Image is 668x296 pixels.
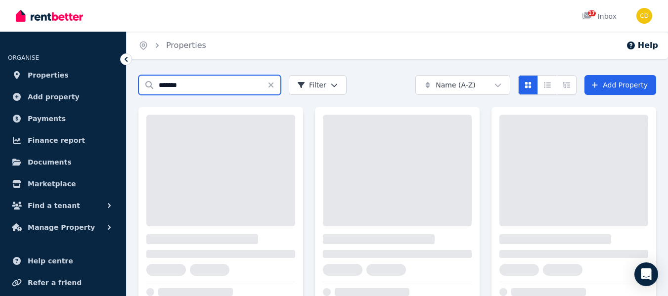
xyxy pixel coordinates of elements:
nav: Breadcrumb [127,32,218,59]
button: Compact list view [537,75,557,95]
span: Help centre [28,255,73,267]
span: Manage Property [28,221,95,233]
a: Finance report [8,130,118,150]
a: Properties [8,65,118,85]
a: Marketplace [8,174,118,194]
span: Documents [28,156,72,168]
div: View options [518,75,577,95]
a: Properties [166,41,206,50]
span: 17 [588,10,596,16]
span: Marketplace [28,178,76,190]
span: Refer a friend [28,277,82,289]
button: Filter [289,75,347,95]
button: Name (A-Z) [415,75,510,95]
a: Add Property [584,75,656,95]
button: Clear search [267,75,281,95]
img: Chris Dimitropoulos [636,8,652,24]
div: Inbox [582,11,617,21]
span: ORGANISE [8,54,39,61]
span: Add property [28,91,80,103]
div: Open Intercom Messenger [634,262,658,286]
button: Help [626,40,658,51]
span: Find a tenant [28,200,80,211]
span: Filter [297,80,326,90]
span: Name (A-Z) [436,80,476,90]
a: Add property [8,87,118,107]
button: Find a tenant [8,196,118,215]
a: Help centre [8,251,118,271]
a: Payments [8,109,118,128]
a: Documents [8,152,118,172]
button: Expanded list view [557,75,577,95]
button: Card view [518,75,538,95]
button: Manage Property [8,217,118,237]
img: RentBetter [16,8,83,23]
span: Payments [28,113,66,125]
span: Finance report [28,134,85,146]
span: Properties [28,69,69,81]
a: Refer a friend [8,273,118,293]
